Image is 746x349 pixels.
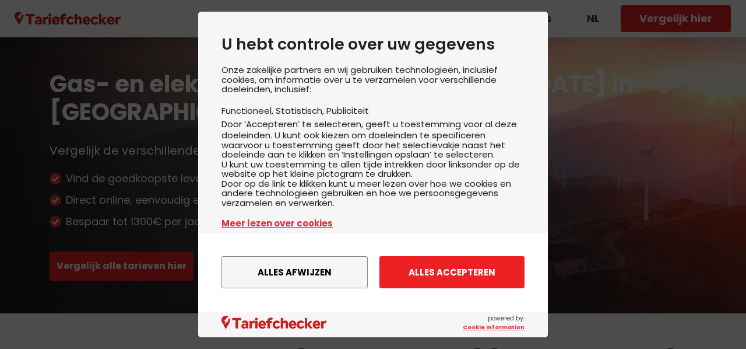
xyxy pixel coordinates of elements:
[221,217,525,230] a: Meer lezen over cookies
[221,256,368,288] button: Alles afwijzen
[463,314,525,331] span: powered by:
[221,104,276,117] li: Functioneel
[379,256,525,288] button: Alles accepteren
[221,65,525,263] div: Onze zakelijke partners en wij gebruiken technologieën, inclusief cookies, om informatie over u t...
[326,104,369,117] li: Publiciteit
[221,316,326,330] img: logo
[463,323,525,331] a: Cookie Information
[198,233,548,312] div: menu
[221,35,525,54] h2: U hebt controle over uw gegevens
[276,104,326,117] li: Statistisch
